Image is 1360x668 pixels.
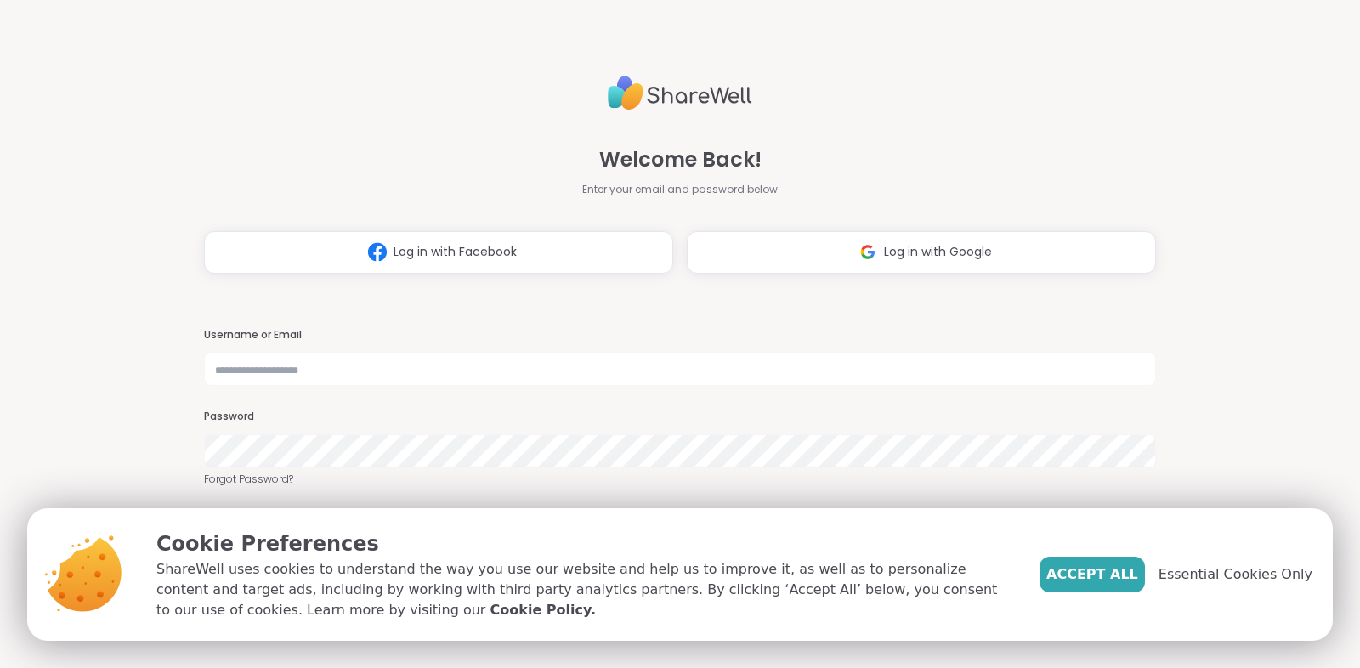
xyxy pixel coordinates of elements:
[884,243,992,261] span: Log in with Google
[1040,557,1145,592] button: Accept All
[608,69,752,117] img: ShareWell Logo
[204,231,673,274] button: Log in with Facebook
[204,472,1156,487] a: Forgot Password?
[156,529,1012,559] p: Cookie Preferences
[156,559,1012,620] p: ShareWell uses cookies to understand the way you use our website and help us to improve it, as we...
[687,231,1156,274] button: Log in with Google
[852,236,884,268] img: ShareWell Logomark
[204,328,1156,342] h3: Username or Email
[361,236,394,268] img: ShareWell Logomark
[599,144,762,175] span: Welcome Back!
[204,410,1156,424] h3: Password
[490,600,596,620] a: Cookie Policy.
[1046,564,1138,585] span: Accept All
[394,243,517,261] span: Log in with Facebook
[582,182,778,197] span: Enter your email and password below
[1159,564,1312,585] span: Essential Cookies Only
